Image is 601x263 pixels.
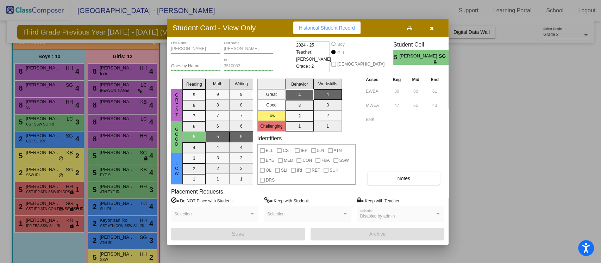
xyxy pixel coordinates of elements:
[171,197,233,204] label: = Do NOT Place with Student:
[266,166,271,175] span: OL
[174,127,180,147] span: Good
[284,156,293,165] span: MED
[266,146,273,155] span: ELL
[302,156,312,165] span: CON
[297,166,302,175] span: IRI
[301,146,307,155] span: IEP
[368,172,440,185] button: Notes
[293,22,361,34] button: Historical Student Record
[266,176,275,184] span: DRS
[299,25,355,31] span: Historical Student Record
[317,146,324,155] span: 504
[171,228,305,240] button: Save
[296,49,331,63] span: Teacher: [PERSON_NAME]
[366,114,385,125] input: assessment
[425,76,444,84] th: End
[337,60,384,68] span: [DEMOGRAPHIC_DATA]
[283,146,291,155] span: CST
[387,76,406,84] th: Beg
[266,156,274,165] span: EYE
[357,197,401,204] label: = Keep with Teacher:
[264,197,309,204] label: = Keep with Student:
[321,156,330,165] span: FBA
[173,23,256,32] h3: Student Card - View Only
[397,176,410,181] span: Notes
[257,135,282,142] label: Identifiers
[393,41,455,48] h3: Student Cell
[311,228,444,240] button: Archive
[364,76,387,84] th: Asses
[174,93,180,117] span: Great
[366,100,385,111] input: assessment
[174,161,180,176] span: Low
[449,53,455,62] span: 4
[337,41,345,48] div: Boy
[339,156,349,165] span: SSW
[366,86,385,97] input: assessment
[334,146,342,155] span: ATN
[232,231,244,237] span: Save
[400,53,439,60] span: [PERSON_NAME]
[296,42,314,49] span: 2024 - 25
[369,231,386,237] span: Archive
[224,64,273,69] input: Enter ID
[171,188,223,195] label: Placement Requests
[171,64,220,69] input: goes by name
[337,50,344,56] div: Girl
[330,166,338,175] span: SUK
[281,166,287,175] span: SLI
[439,53,449,60] span: SG
[406,76,425,84] th: Mid
[296,63,314,70] span: Grade : 2
[393,53,399,62] span: 5
[312,166,320,175] span: RET
[360,214,395,219] span: Disabled by admin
